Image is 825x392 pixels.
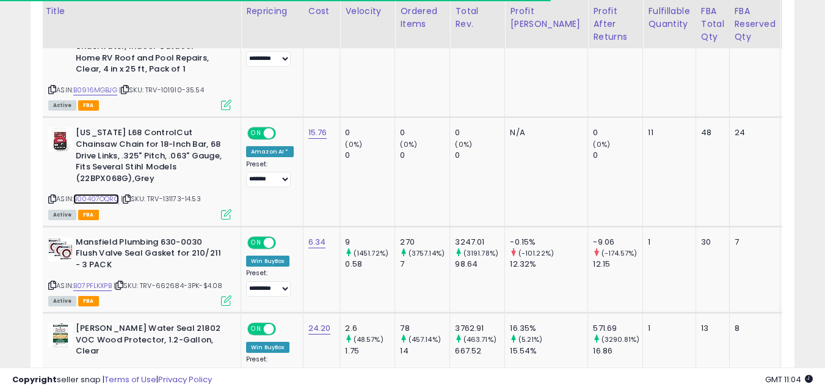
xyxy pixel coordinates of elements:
div: 16.35% [510,323,587,334]
small: (5.21%) [518,335,543,344]
small: (0%) [455,139,472,149]
div: Preset: [246,160,294,188]
div: 571.69 [593,323,642,334]
span: OFF [274,237,294,248]
small: (-101.22%) [518,248,554,258]
div: 24 [735,127,771,138]
div: Win BuyBox [246,256,289,267]
span: 2025-08-18 11:04 GMT [765,374,813,385]
div: -0.15% [510,237,587,248]
span: | SKU: TRV-101910-35.54 [119,85,204,95]
span: ON [249,237,264,248]
div: ASIN: [48,127,231,218]
div: ASIN: [48,7,231,109]
div: 1 [648,323,686,334]
div: 3247.01 [455,237,504,248]
small: (-174.57%) [601,248,638,258]
div: 98.64 [455,259,504,270]
small: (3290.81%) [601,335,640,344]
small: (3757.14%) [409,248,445,258]
div: 14 [400,346,449,357]
div: 7 [735,237,771,248]
span: FBA [78,100,99,111]
small: (3191.78%) [463,248,499,258]
a: Privacy Policy [158,374,212,385]
div: 16.86 [593,346,642,357]
div: Win BuyBox [246,342,289,353]
span: FBA [78,210,99,220]
span: All listings currently available for purchase on Amazon [48,210,76,220]
b: [US_STATE] L68 ControlCut Chainsaw Chain for 18-Inch Bar, 68 Drive Links, .325" Pitch, .063" Gaug... [76,127,224,187]
small: (0%) [593,139,610,149]
div: 0 [400,150,449,161]
small: (457.14%) [409,335,441,344]
div: Repricing [246,5,298,18]
span: All listings currently available for purchase on Amazon [48,296,76,306]
div: Velocity [345,5,390,18]
div: 78 [400,323,449,334]
div: 0 [455,150,504,161]
div: 7 [400,259,449,270]
span: All listings currently available for purchase on Amazon [48,100,76,111]
a: B07PFLKXPB [73,281,112,291]
a: 24.20 [308,322,331,335]
span: OFF [274,128,294,139]
div: 3762.91 [455,323,504,334]
div: Title [45,5,236,18]
div: seller snap | | [12,374,212,386]
a: B0916MGBJG [73,85,117,95]
div: Profit After Returns [593,5,638,43]
span: ON [249,128,264,139]
div: 0.58 [345,259,394,270]
div: Preset: [246,269,294,297]
strong: Copyright [12,374,57,385]
span: FBA [78,296,99,306]
div: 0 [593,150,642,161]
div: 0 [400,127,449,138]
div: 667.52 [455,346,504,357]
div: FBA Reserved Qty [735,5,776,43]
small: (463.71%) [463,335,496,344]
div: 12.15 [593,259,642,270]
div: FBA Total Qty [701,5,724,43]
span: OFF [274,324,294,335]
img: 51qXa9a5RNL._SL40_.jpg [48,323,73,347]
span: | SKU: TRV-662684-3PK-$4.08 [114,281,223,290]
img: 518lbvMITPL._SL40_.jpg [48,127,73,152]
a: Terms of Use [104,374,156,385]
div: 270 [400,237,449,248]
span: ON [249,324,264,335]
small: (48.57%) [354,335,383,344]
div: Preset: [246,40,294,67]
div: Preset: [246,355,294,383]
div: 30 [701,237,720,248]
div: 13 [701,323,720,334]
div: 1.75 [345,346,394,357]
div: 11 [648,127,686,138]
a: 6.34 [308,236,326,248]
div: 2.6 [345,323,394,334]
div: 48 [701,127,720,138]
div: 12.32% [510,259,587,270]
div: 0 [593,127,642,138]
div: Total Rev. [455,5,500,31]
div: N/A [510,127,578,138]
div: ASIN: [48,237,231,305]
div: Ordered Items [400,5,445,31]
div: Cost [308,5,335,18]
small: (0%) [400,139,417,149]
small: (1451.72%) [354,248,389,258]
a: B00407OQRC [73,194,119,204]
div: 8 [735,323,771,334]
a: 15.76 [308,127,327,139]
div: 0 [345,150,394,161]
div: Amazon AI * [246,146,294,157]
div: 0 [455,127,504,138]
div: 0 [345,127,394,138]
div: Profit [PERSON_NAME] [510,5,583,31]
img: 41B3IPiYL-L._SL40_.jpg [48,237,73,261]
div: 1 [648,237,686,248]
b: [PERSON_NAME] Water Seal 21802 VOC Wood Protector, 1.2-Gallon, Clear [76,323,224,360]
small: (0%) [345,139,362,149]
span: | SKU: TRV-131173-14.53 [121,194,201,204]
